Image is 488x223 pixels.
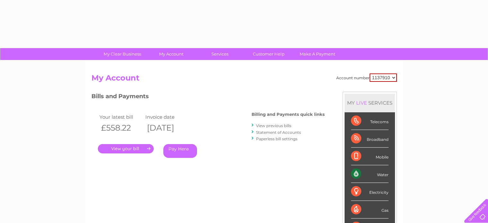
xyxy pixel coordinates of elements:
[351,201,389,219] div: Gas
[256,130,301,135] a: Statement of Accounts
[98,113,144,121] td: Your latest bill
[256,136,297,141] a: Paperless bill settings
[91,92,325,103] h3: Bills and Payments
[145,48,198,60] a: My Account
[351,130,389,148] div: Broadband
[351,148,389,165] div: Mobile
[144,113,190,121] td: Invoice date
[242,48,295,60] a: Customer Help
[98,121,144,134] th: £558.22
[163,144,197,158] a: Pay Here
[193,48,246,60] a: Services
[91,73,397,86] h2: My Account
[252,112,325,117] h4: Billing and Payments quick links
[96,48,149,60] a: My Clear Business
[291,48,344,60] a: Make A Payment
[351,183,389,201] div: Electricity
[98,144,154,153] a: .
[351,165,389,183] div: Water
[345,94,395,112] div: MY SERVICES
[256,123,291,128] a: View previous bills
[355,100,368,106] div: LIVE
[351,112,389,130] div: Telecoms
[144,121,190,134] th: [DATE]
[336,73,397,82] div: Account number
